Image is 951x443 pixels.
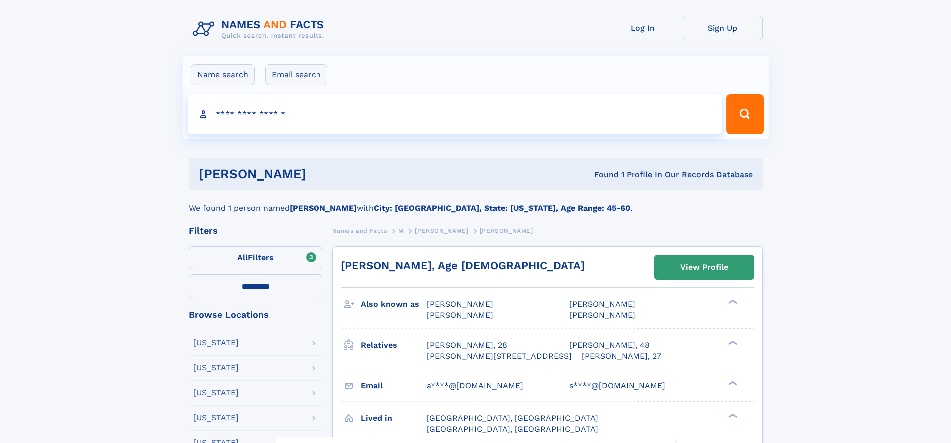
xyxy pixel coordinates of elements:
[361,377,427,394] h3: Email
[582,351,661,362] a: [PERSON_NAME], 27
[374,203,630,213] b: City: [GEOGRAPHIC_DATA], State: [US_STATE], Age Range: 45-60
[726,380,738,386] div: ❯
[427,413,598,423] span: [GEOGRAPHIC_DATA], [GEOGRAPHIC_DATA]
[726,299,738,305] div: ❯
[480,227,533,234] span: [PERSON_NAME]
[398,224,404,237] a: M
[189,190,763,214] div: We found 1 person named with .
[569,310,635,320] span: [PERSON_NAME]
[361,337,427,354] h3: Relatives
[569,299,635,309] span: [PERSON_NAME]
[655,255,754,279] a: View Profile
[427,351,572,362] a: [PERSON_NAME][STREET_ADDRESS]
[726,339,738,346] div: ❯
[265,64,327,85] label: Email search
[427,340,507,351] a: [PERSON_NAME], 28
[427,299,493,309] span: [PERSON_NAME]
[427,310,493,320] span: [PERSON_NAME]
[361,296,427,313] h3: Also known as
[189,226,322,235] div: Filters
[726,412,738,419] div: ❯
[415,224,468,237] a: [PERSON_NAME]
[341,259,585,272] a: [PERSON_NAME], Age [DEMOGRAPHIC_DATA]
[361,410,427,427] h3: Lived in
[726,94,763,134] button: Search Button
[189,310,322,319] div: Browse Locations
[290,203,357,213] b: [PERSON_NAME]
[569,340,650,351] a: [PERSON_NAME], 48
[683,16,763,40] a: Sign Up
[450,169,753,180] div: Found 1 Profile In Our Records Database
[193,364,239,372] div: [US_STATE]
[398,227,404,234] span: M
[415,227,468,234] span: [PERSON_NAME]
[189,246,322,270] label: Filters
[188,94,722,134] input: search input
[193,339,239,347] div: [US_STATE]
[603,16,683,40] a: Log In
[680,256,728,279] div: View Profile
[332,224,387,237] a: Names and Facts
[193,414,239,422] div: [US_STATE]
[237,253,248,262] span: All
[191,64,255,85] label: Name search
[199,168,450,180] h1: [PERSON_NAME]
[189,16,332,43] img: Logo Names and Facts
[427,424,598,434] span: [GEOGRAPHIC_DATA], [GEOGRAPHIC_DATA]
[193,389,239,397] div: [US_STATE]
